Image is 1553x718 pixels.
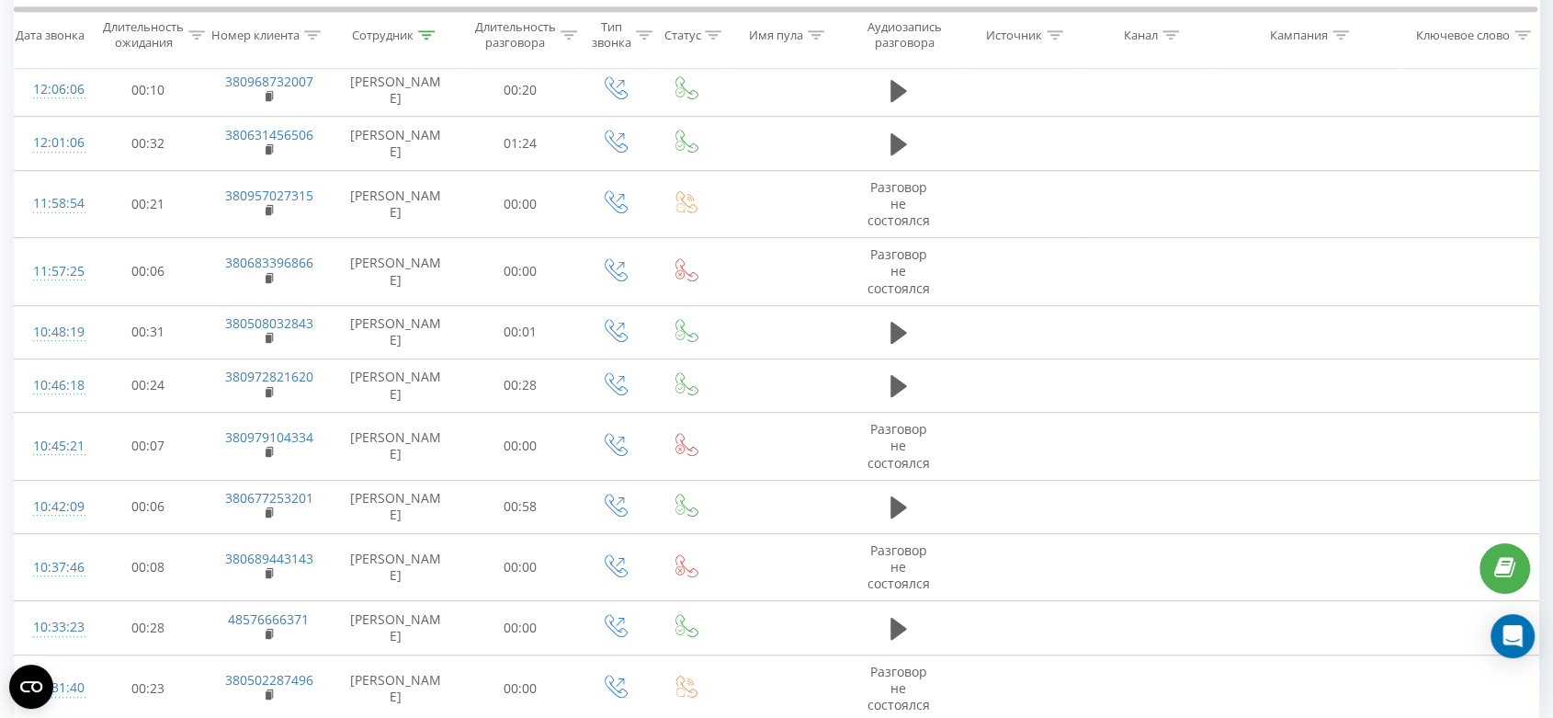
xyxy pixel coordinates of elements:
div: 10:37:46 [33,550,71,586]
div: 10:48:19 [33,314,71,350]
div: 11:57:25 [33,254,71,290]
td: [PERSON_NAME] [329,480,460,533]
td: 01:24 [461,117,579,170]
td: 00:24 [89,359,207,412]
div: 12:01:06 [33,125,71,161]
td: 00:00 [461,413,579,481]
td: [PERSON_NAME] [329,305,460,359]
td: 00:00 [461,601,579,655]
div: Сотрудник [352,27,414,42]
span: Разговор не состоялся [867,420,930,471]
div: Ключевое слово [1416,27,1510,42]
td: 00:01 [461,305,579,359]
div: Статус [663,27,700,42]
a: 380689443143 [225,550,313,567]
div: Кампания [1270,27,1328,42]
td: [PERSON_NAME] [329,170,460,238]
div: Тип звонка [592,19,631,51]
td: [PERSON_NAME] [329,238,460,306]
td: 00:28 [461,359,579,412]
div: Имя пула [749,27,803,42]
div: 11:58:54 [33,186,71,222]
td: [PERSON_NAME] [329,63,460,117]
td: 00:06 [89,480,207,533]
a: 380677253201 [225,489,313,507]
div: 10:46:18 [33,368,71,404]
a: 380957027315 [225,187,313,204]
a: 380683396866 [225,254,313,271]
div: Длительность ожидания [103,19,184,51]
td: [PERSON_NAME] [329,413,460,481]
td: [PERSON_NAME] [329,601,460,655]
td: 00:31 [89,305,207,359]
td: 00:32 [89,117,207,170]
div: Источник [986,27,1042,42]
div: Аудиозапись разговора [858,19,950,51]
a: 380508032843 [225,314,313,332]
a: 380968732007 [225,73,313,90]
td: 00:00 [461,533,579,601]
td: 00:06 [89,238,207,306]
td: 00:21 [89,170,207,238]
td: [PERSON_NAME] [329,117,460,170]
a: 380502287496 [225,671,313,689]
td: 00:00 [461,238,579,306]
div: Дата звонка [16,27,85,42]
td: 00:20 [461,63,579,117]
a: 380979104334 [225,428,313,446]
td: 00:00 [461,170,579,238]
div: 10:45:21 [33,428,71,464]
span: Разговор не состоялся [867,663,930,713]
div: Канал [1124,27,1158,42]
a: 380631456506 [225,126,313,143]
div: 10:31:40 [33,670,71,706]
td: 00:07 [89,413,207,481]
td: 00:10 [89,63,207,117]
button: Open CMP widget [9,665,53,709]
div: Длительность разговора [475,19,556,51]
td: [PERSON_NAME] [329,533,460,601]
a: 380972821620 [225,368,313,385]
td: 00:28 [89,601,207,655]
td: 00:58 [461,480,579,533]
span: Разговор не состоялся [867,245,930,296]
div: 10:33:23 [33,610,71,645]
a: 48576666371 [228,610,309,628]
div: 10:42:09 [33,489,71,525]
td: 00:08 [89,533,207,601]
div: 12:06:06 [33,72,71,108]
td: [PERSON_NAME] [329,359,460,412]
div: Номер клиента [211,27,300,42]
span: Разговор не состоялся [867,541,930,592]
div: Open Intercom Messenger [1491,614,1535,658]
span: Разговор не состоялся [867,178,930,229]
